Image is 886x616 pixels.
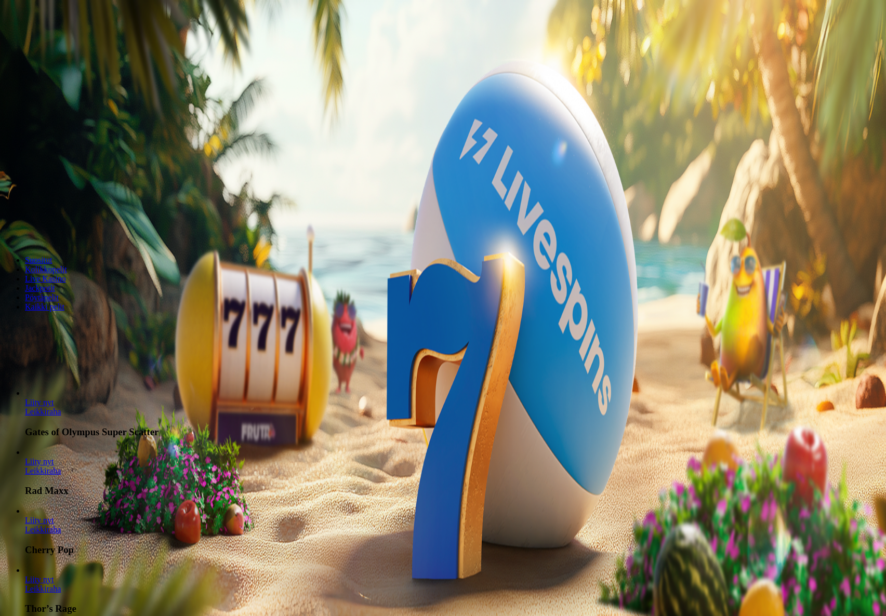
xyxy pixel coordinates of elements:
[25,457,54,466] a: Rad Maxx
[4,238,882,312] nav: Lobby
[25,584,61,593] a: Thor’s Rage
[25,293,59,302] a: Pöytäpelit
[25,506,882,556] article: Cherry Pop
[25,398,54,407] a: Gates of Olympus Super Scatter
[25,265,67,274] a: Kolikkopelit
[25,575,54,584] span: Liity nyt
[4,238,882,331] header: Lobby
[25,274,66,283] a: Live Kasino
[25,516,54,525] span: Liity nyt
[25,516,54,525] a: Cherry Pop
[25,575,54,584] a: Thor’s Rage
[25,426,882,438] h3: Gates of Olympus Super Scatter
[25,398,54,407] span: Liity nyt
[25,256,52,264] a: Suositut
[25,284,55,292] a: Jackpotit
[25,457,54,466] span: Liity nyt
[25,566,882,615] article: Thor’s Rage
[25,389,882,438] article: Gates of Olympus Super Scatter
[25,525,61,534] a: Cherry Pop
[25,407,61,416] a: Gates of Olympus Super Scatter
[25,485,882,497] h3: Rad Maxx
[25,466,61,475] a: Rad Maxx
[25,603,882,614] h3: Thor’s Rage
[25,302,64,311] a: Kaikki pelit
[25,448,882,497] article: Rad Maxx
[25,544,882,556] h3: Cherry Pop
